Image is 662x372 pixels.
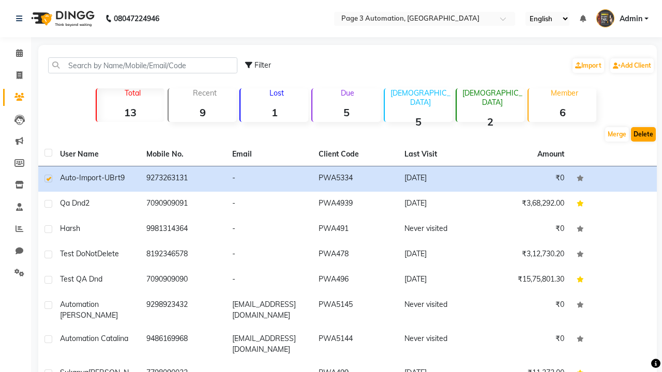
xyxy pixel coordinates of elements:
[97,106,164,119] strong: 13
[26,4,97,33] img: logo
[314,88,380,98] p: Due
[529,106,596,119] strong: 6
[485,293,571,327] td: ₹0
[60,173,125,182] span: Auto-Import-uBrt9
[457,115,524,128] strong: 2
[620,13,642,24] span: Admin
[226,192,312,217] td: -
[398,192,485,217] td: [DATE]
[312,293,399,327] td: PWA5145
[60,249,119,258] span: Test DoNotDelete
[254,60,271,70] span: Filter
[48,57,237,73] input: Search by Name/Mobile/Email/Code
[485,217,571,242] td: ₹0
[60,334,128,343] span: Automation Catalina
[461,88,524,107] p: [DEMOGRAPHIC_DATA]
[60,198,89,208] span: Qa Dnd2
[398,242,485,268] td: [DATE]
[485,327,571,361] td: ₹0
[398,143,485,166] th: Last Visit
[312,143,399,166] th: Client Code
[573,58,604,73] a: Import
[398,268,485,293] td: [DATE]
[398,293,485,327] td: Never visited
[485,192,571,217] td: ₹3,68,292.00
[173,88,236,98] p: Recent
[531,143,570,166] th: Amount
[101,88,164,98] p: Total
[226,268,312,293] td: -
[485,242,571,268] td: ₹3,12,730.20
[54,143,140,166] th: User Name
[226,217,312,242] td: -
[605,127,629,142] button: Merge
[312,327,399,361] td: PWA5144
[60,224,80,233] span: Harsh
[140,293,227,327] td: 9298923432
[140,143,227,166] th: Mobile No.
[485,166,571,192] td: ₹0
[226,293,312,327] td: [EMAIL_ADDRESS][DOMAIN_NAME]
[140,192,227,217] td: 7090909091
[312,242,399,268] td: PWA478
[389,88,453,107] p: [DEMOGRAPHIC_DATA]
[631,127,656,142] button: Delete
[140,242,227,268] td: 8192346578
[226,166,312,192] td: -
[398,327,485,361] td: Never visited
[140,268,227,293] td: 7090909090
[312,166,399,192] td: PWA5334
[312,106,380,119] strong: 5
[398,166,485,192] td: [DATE]
[245,88,308,98] p: Lost
[240,106,308,119] strong: 1
[60,274,102,284] span: Test QA Dnd
[169,106,236,119] strong: 9
[610,58,654,73] a: Add Client
[226,327,312,361] td: [EMAIL_ADDRESS][DOMAIN_NAME]
[140,166,227,192] td: 9273263131
[226,143,312,166] th: Email
[533,88,596,98] p: Member
[385,115,453,128] strong: 5
[60,300,118,320] span: Automation [PERSON_NAME]
[398,217,485,242] td: Never visited
[140,217,227,242] td: 9981314364
[485,268,571,293] td: ₹15,75,801.30
[140,327,227,361] td: 9486169968
[226,242,312,268] td: -
[312,268,399,293] td: PWA496
[312,217,399,242] td: PWA491
[114,4,159,33] b: 08047224946
[596,9,614,27] img: Admin
[312,192,399,217] td: PWA4939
